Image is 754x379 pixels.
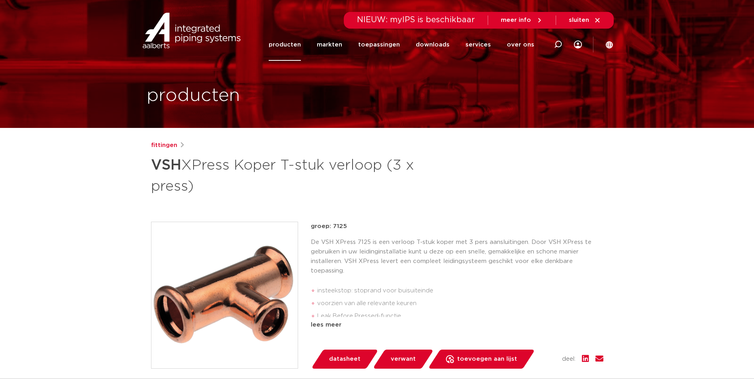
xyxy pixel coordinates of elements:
span: datasheet [329,353,361,365]
p: De VSH XPress 7125 is een verloop T-stuk koper met 3 pers aansluitingen. Door VSH XPress te gebru... [311,238,603,276]
strong: VSH [151,158,181,172]
a: verwant [372,350,434,369]
a: producten [269,29,301,61]
a: fittingen [151,141,177,150]
a: downloads [416,29,450,61]
a: over ons [507,29,534,61]
a: markten [317,29,342,61]
span: deel: [562,354,576,364]
a: meer info [501,17,543,24]
div: my IPS [574,29,582,61]
a: sluiten [569,17,601,24]
img: Product Image for VSH XPress Koper T-stuk verloop (3 x press) [151,222,298,368]
a: services [465,29,491,61]
span: verwant [391,353,416,365]
span: meer info [501,17,531,23]
h1: producten [147,83,240,108]
span: sluiten [569,17,589,23]
p: groep: 7125 [311,222,603,231]
a: toepassingen [358,29,400,61]
span: toevoegen aan lijst [457,353,517,365]
li: voorzien van alle relevante keuren [317,297,603,310]
div: lees meer [311,320,603,330]
nav: Menu [269,29,534,61]
span: NIEUW: myIPS is beschikbaar [357,16,475,24]
li: Leak Before Pressed-functie [317,310,603,323]
a: datasheet [311,350,378,369]
h1: XPress Koper T-stuk verloop (3 x press) [151,153,450,196]
li: insteekstop: stoprand voor buisuiteinde [317,284,603,297]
